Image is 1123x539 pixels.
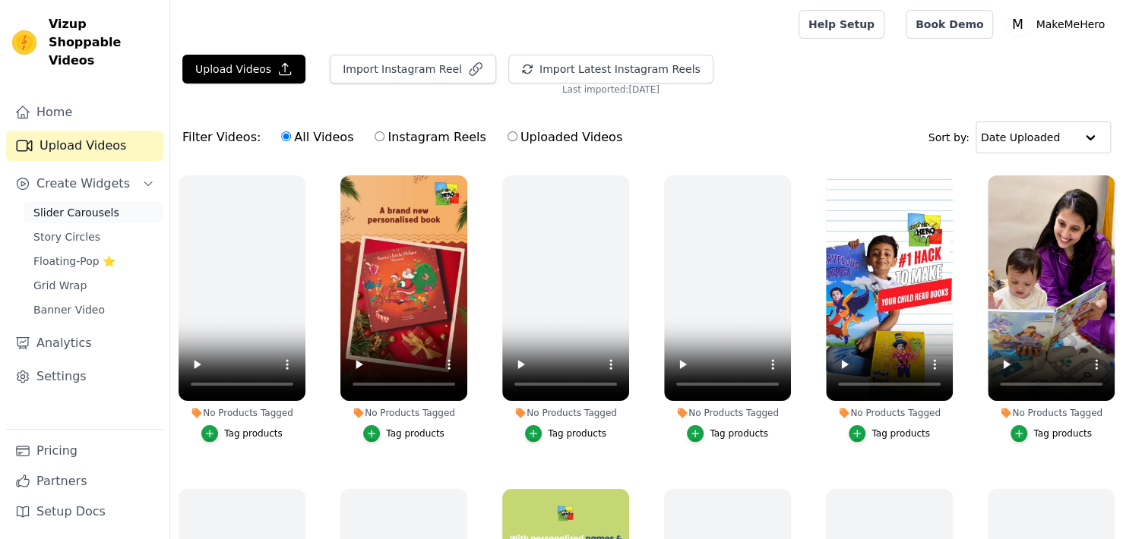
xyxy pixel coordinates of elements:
a: Story Circles [24,226,163,247]
a: Partners [6,466,163,496]
span: Grid Wrap [33,278,87,293]
span: Banner Video [33,302,105,317]
span: Story Circles [33,229,100,244]
div: No Products Tagged [664,407,791,419]
button: Tag products [201,425,283,442]
div: No Products Tagged [179,407,305,419]
img: Vizup [12,30,36,55]
button: Upload Videos [182,55,305,84]
text: M [1012,17,1023,32]
button: Import Latest Instagram Reels [508,55,713,84]
a: Book Demo [906,10,993,39]
div: Tag products [710,427,768,440]
span: Last imported: [DATE] [562,84,660,96]
button: Tag products [525,425,606,442]
a: Banner Video [24,299,163,320]
button: Tag products [687,425,768,442]
div: Tag products [224,427,283,440]
div: Tag products [548,427,606,440]
p: MakeMeHero [1030,11,1111,38]
button: Create Widgets [6,169,163,199]
a: Grid Wrap [24,275,163,296]
div: No Products Tagged [826,407,953,419]
span: Floating-Pop ⭐ [33,254,115,269]
label: All Videos [280,128,354,147]
span: Vizup Shoppable Videos [49,15,157,70]
a: Analytics [6,328,163,358]
input: All Videos [281,131,291,141]
a: Help Setup [799,10,884,39]
div: No Products Tagged [340,407,467,419]
button: M MakeMeHero [1005,11,1111,38]
label: Uploaded Videos [507,128,623,147]
label: Instagram Reels [374,128,486,147]
input: Uploaded Videos [508,131,517,141]
a: Floating-Pop ⭐ [24,251,163,272]
span: Slider Carousels [33,205,119,220]
a: Upload Videos [6,131,163,161]
a: Settings [6,361,163,392]
a: Setup Docs [6,496,163,527]
div: Sort by: [928,121,1112,153]
div: Tag products [1033,427,1092,440]
div: No Products Tagged [988,407,1115,419]
button: Tag products [1011,425,1092,442]
div: Filter Videos: [182,120,631,155]
button: Tag products [849,425,930,442]
div: Tag products [386,427,444,440]
div: Tag products [872,427,930,440]
a: Pricing [6,436,163,466]
a: Slider Carousels [24,202,163,223]
span: Create Widgets [36,175,130,193]
input: Instagram Reels [375,131,384,141]
div: No Products Tagged [502,407,629,419]
button: Tag products [363,425,444,442]
a: Home [6,97,163,128]
button: Import Instagram Reel [330,55,496,84]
